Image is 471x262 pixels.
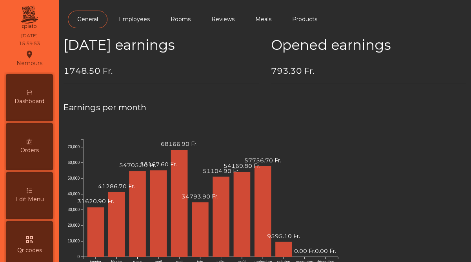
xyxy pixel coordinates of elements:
a: Reviews [202,11,244,28]
text: 34793.90 Fr. [182,193,218,200]
text: 50,000 [67,176,80,180]
text: 54169.80 Fr. [224,162,260,169]
text: 51104.90 Fr. [203,167,240,174]
text: 57756.70 Fr. [244,157,281,164]
i: location_on [25,50,34,59]
text: 30,000 [67,207,80,212]
a: Meals [246,11,281,28]
text: 31620.90 Fr. [77,198,114,205]
i: qr_code [25,235,34,244]
span: Edit Menu [15,195,44,204]
div: [DATE] [21,32,38,39]
h4: Earnings per month [64,102,466,113]
text: 9595.10 Fr. [267,233,300,240]
h2: Opened earnings [271,37,467,53]
a: General [68,11,107,28]
span: Qr codes [17,246,42,255]
h4: 793.30 Fr. [271,65,467,77]
a: Employees [109,11,159,28]
text: 10,000 [67,239,80,243]
text: 40,000 [67,192,80,196]
div: 15:59:53 [19,40,40,47]
text: 55167.60 Fr. [140,161,177,168]
text: 68166.90 Fr. [161,140,198,147]
a: Rooms [161,11,200,28]
text: 54705.30 Fr. [119,162,156,169]
text: 20,000 [67,223,80,227]
text: 0.00 Fr. [294,247,315,255]
span: Orders [20,146,39,155]
h2: [DATE] earnings [64,37,259,53]
text: 0.00 Fr. [315,247,336,255]
text: 60,000 [67,160,80,165]
div: Nemours [16,49,42,68]
h4: 1748.50 Fr. [64,65,259,77]
a: Products [283,11,327,28]
span: Dashboard [15,97,44,106]
img: qpiato [20,4,39,31]
text: 70,000 [67,145,80,149]
text: 41286.70 Fr. [98,183,135,190]
text: 0 [77,255,80,259]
